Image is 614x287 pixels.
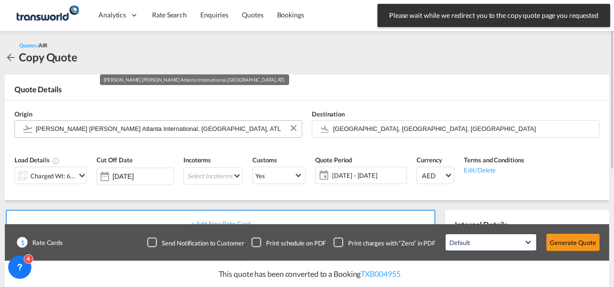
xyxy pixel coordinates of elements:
[39,42,47,48] span: AIR
[147,238,244,247] md-checkbox: Checkbox No Ink
[162,238,244,247] div: Send Notification to Customer
[200,11,228,19] span: Enquiries
[76,170,88,181] md-icon: icon-chevron-down
[14,120,302,138] md-input-container: Hartsfield Jackson Atlanta International, Atlanta, ATL
[14,167,87,184] div: Charged Wt: 600.00 KGicon-chevron-down
[386,11,601,20] span: Please wait while we redirect you to the copy quote page you requested
[183,156,211,164] span: Incoterms
[52,157,60,165] md-icon: Chargeable Weight
[242,11,263,19] span: Quotes
[422,171,444,181] span: AED
[348,238,435,247] div: Print charges with “Zero” in PDF
[6,210,435,239] div: + Add New Rate Card
[252,167,306,184] md-select: Select Customs: Yes
[464,156,524,164] span: Terms and Conditions
[251,238,326,247] md-checkbox: Checkbox No Ink
[312,120,600,138] md-input-container: Metropolitan Area, Izmir, IZM
[214,269,401,279] p: This quote has been converted to a Booking
[316,170,327,181] md-icon: icon-calendar
[334,238,435,247] md-checkbox: Checkbox No Ink
[361,269,400,278] a: TXB004955
[5,52,16,63] md-icon: icon-arrow-left
[98,10,126,20] span: Analytics
[14,110,32,118] span: Origin
[255,172,265,180] div: Yes
[449,239,470,246] div: Default
[330,169,406,182] span: [DATE] - [DATE]
[417,167,454,184] md-select: Select Currency: د.إ AEDUnited Arab Emirates Dirham
[19,42,39,48] span: Quotes /
[546,234,600,251] button: Generate Quote
[152,11,187,19] span: Rate Search
[5,49,19,65] div: icon-arrow-left
[417,156,442,164] span: Currency
[266,238,326,247] div: Print schedule on PDF
[445,210,609,240] div: Internal Details
[315,156,352,164] span: Quote Period
[36,120,297,137] input: Search by Door/Airport
[286,121,301,135] button: Clear Input
[14,4,80,26] img: f753ae806dec11f0841701cdfdf085c0.png
[333,120,594,137] input: Search by Door/Airport
[17,237,28,248] span: 1
[112,172,173,180] input: Select
[5,84,609,100] div: Quote Details
[252,156,277,164] span: Customs
[28,238,63,247] span: Rate Cards
[19,49,77,65] div: Copy Quote
[97,156,133,164] span: Cut Off Date
[312,110,345,118] span: Destination
[332,171,404,180] span: [DATE] - [DATE]
[191,220,250,228] span: + Add New Rate Card
[30,169,76,183] div: Charged Wt: 600.00 KG
[104,74,286,85] div: [PERSON_NAME] [PERSON_NAME] Atlanta International, [GEOGRAPHIC_DATA], ATL
[183,167,243,185] md-select: Select Incoterms
[277,11,304,19] span: Bookings
[464,165,524,174] div: Edit/Delete
[14,156,60,164] span: Load Details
